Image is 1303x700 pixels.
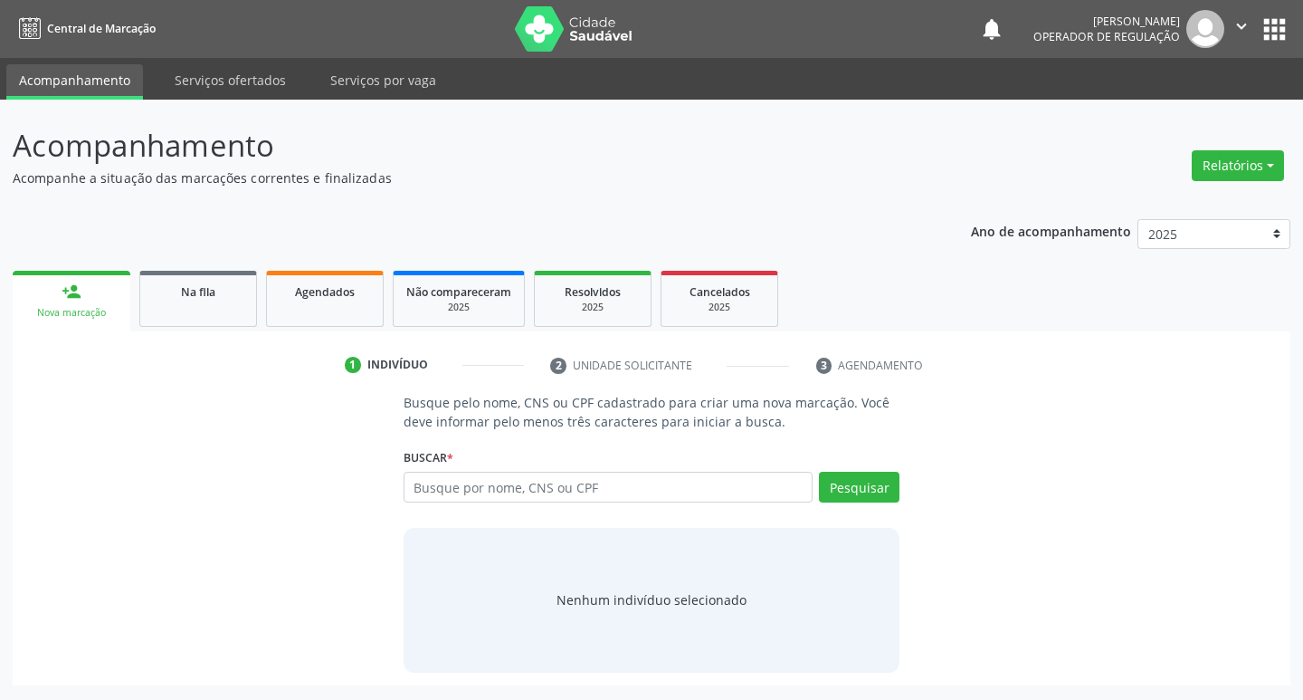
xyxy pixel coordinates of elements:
[547,301,638,314] div: 2025
[25,306,118,320] div: Nova marcação
[1259,14,1290,45] button: apps
[13,168,907,187] p: Acompanhe a situação das marcações correntes e finalizadas
[404,472,813,503] input: Busque por nome, CNS ou CPF
[690,284,750,300] span: Cancelados
[565,284,621,300] span: Resolvidos
[674,301,765,314] div: 2025
[367,357,428,373] div: Indivíduo
[47,21,156,36] span: Central de Marcação
[162,64,299,96] a: Serviços ofertados
[819,472,899,503] button: Pesquisar
[1192,150,1284,181] button: Relatórios
[1224,10,1259,48] button: 
[13,14,156,43] a: Central de Marcação
[62,282,81,302] div: person_add
[556,590,747,609] div: Nenhum indivíduo selecionado
[404,393,900,431] p: Busque pelo nome, CNS ou CPF cadastrado para criar uma nova marcação. Você deve informar pelo men...
[404,444,453,472] label: Buscar
[181,284,215,300] span: Na fila
[1033,14,1180,29] div: [PERSON_NAME]
[406,301,511,314] div: 2025
[1186,10,1224,48] img: img
[318,64,449,96] a: Serviços por vaga
[345,357,361,373] div: 1
[971,219,1131,242] p: Ano de acompanhamento
[6,64,143,100] a: Acompanhamento
[13,123,907,168] p: Acompanhamento
[1232,16,1251,36] i: 
[406,284,511,300] span: Não compareceram
[295,284,355,300] span: Agendados
[979,16,1004,42] button: notifications
[1033,29,1180,44] span: Operador de regulação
